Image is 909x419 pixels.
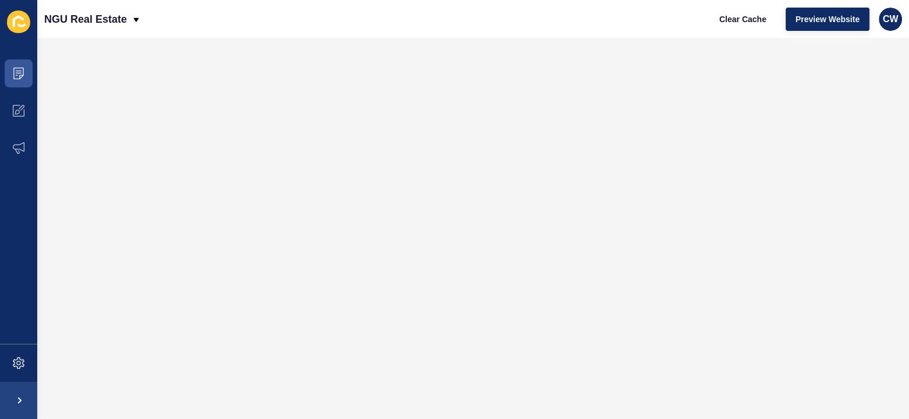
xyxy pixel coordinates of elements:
[796,13,860,25] span: Preview Website
[719,13,766,25] span: Clear Cache
[44,5,127,34] p: NGU Real Estate
[709,8,776,31] button: Clear Cache
[883,13,899,25] span: CW
[786,8,869,31] button: Preview Website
